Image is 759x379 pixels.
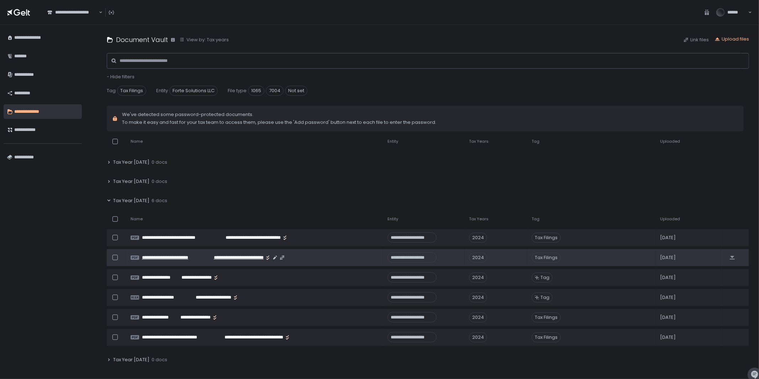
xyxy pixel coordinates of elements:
span: [DATE] [660,274,676,281]
span: 7004 [266,86,284,96]
span: We've detected some password-protected documents. [122,111,436,118]
button: Upload files [715,36,749,42]
span: [DATE] [660,235,676,241]
span: Uploaded [660,216,680,222]
span: 6 docs [152,198,167,204]
span: Tag [541,294,549,301]
span: Tax Filings [532,332,561,342]
span: Entity [388,216,398,222]
span: Name [131,139,143,144]
span: Tag [532,139,539,144]
span: Tax Filings [532,233,561,243]
span: [DATE] [660,314,676,321]
span: Tax Filings [117,86,146,96]
span: Tax Filings [532,253,561,263]
span: 0 docs [152,357,167,363]
div: 2024 [469,233,487,243]
span: Entity [156,88,168,94]
span: 0 docs [152,159,167,165]
span: Tag [541,274,549,281]
span: [DATE] [660,334,676,341]
span: To make it easy and fast for your tax team to access them, please use the 'Add password' button n... [122,119,436,126]
span: Tax Year [DATE] [113,198,149,204]
div: Search for option [43,5,102,20]
div: 2024 [469,293,487,302]
span: [DATE] [660,294,676,301]
button: View by: Tax years [179,37,229,43]
div: 2024 [469,332,487,342]
span: Uploaded [660,139,680,144]
div: 2024 [469,253,487,263]
span: Name [131,216,143,222]
span: File type [228,88,247,94]
div: 2024 [469,273,487,283]
span: Tax Years [469,216,489,222]
span: Tax Years [469,139,489,144]
h1: Document Vault [116,35,168,44]
span: Entity [388,139,398,144]
span: Tax Year [DATE] [113,159,149,165]
div: 2024 [469,312,487,322]
button: - Hide filters [107,74,135,80]
span: Forte Solutions LLC [169,86,218,96]
span: Tag [107,88,116,94]
span: Tax Filings [532,312,561,322]
span: Not set [285,86,307,96]
span: Tax Year [DATE] [113,178,149,185]
span: - Hide filters [107,73,135,80]
span: [DATE] [660,254,676,261]
span: 1065 [248,86,264,96]
span: Tax Year [DATE] [113,357,149,363]
span: Tag [532,216,539,222]
button: Link files [683,37,709,43]
span: 0 docs [152,178,167,185]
